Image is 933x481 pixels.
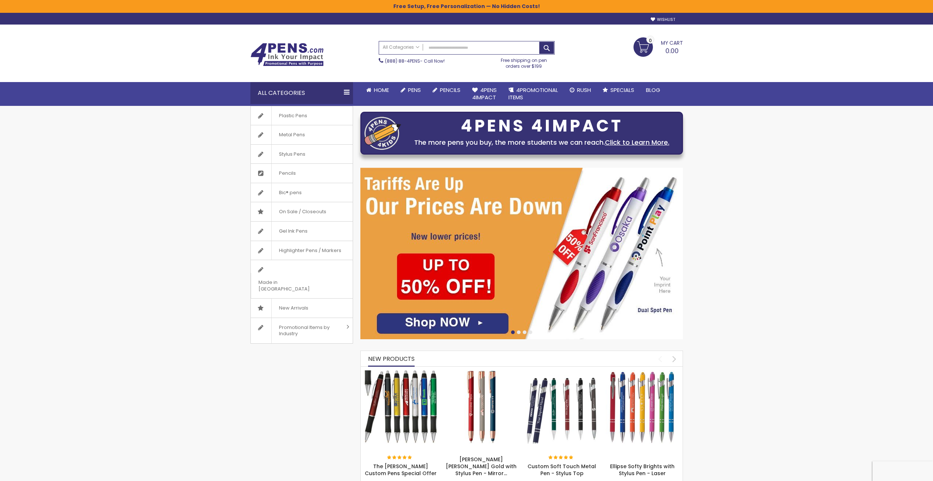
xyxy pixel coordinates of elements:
[271,241,349,260] span: Highlighter Pens / Markers
[528,463,596,477] a: Custom Soft Touch Metal Pen - Stylus Top
[548,455,574,460] div: 100%
[251,241,353,260] a: Highlighter Pens / Markers
[651,17,675,22] a: Wishlist
[364,370,438,376] a: The Barton Custom Pens Special Offer
[525,370,599,444] img: Custom Soft Touch Metal Pen - Stylus Top
[271,106,315,125] span: Plastic Pens
[251,183,353,202] a: Bic® pens
[271,164,303,183] span: Pencils
[668,352,681,365] div: next
[251,125,353,144] a: Metal Pens
[472,86,497,101] span: 4Pens 4impact
[251,260,353,298] a: Made in [GEOGRAPHIC_DATA]
[577,86,591,94] span: Rush
[271,222,315,241] span: Gel Ink Pens
[873,461,933,481] iframe: Google Customer Reviews
[251,106,353,125] a: Plastic Pens
[250,43,324,66] img: 4Pens Custom Pens and Promotional Products
[446,456,517,477] a: [PERSON_NAME] [PERSON_NAME] Gold with Stylus Pen - Mirror…
[271,125,312,144] span: Metal Pens
[610,86,634,94] span: Specials
[250,82,353,104] div: All Categories
[387,455,413,460] div: 100%
[385,58,420,64] a: (888) 88-4PENS
[395,82,427,98] a: Pens
[374,86,389,94] span: Home
[564,82,597,98] a: Rush
[251,273,334,298] span: Made in [GEOGRAPHIC_DATA]
[640,82,666,98] a: Blog
[606,370,679,376] a: Ellipse Softy Brights with Stylus Pen - Laser
[385,58,445,64] span: - Call Now!
[251,202,353,221] a: On Sale / Closeouts
[525,370,599,376] a: Custom Soft Touch Metal Pen - Stylus Top
[445,370,518,444] img: Crosby Softy Rose Gold with Stylus Pen - Mirror Laser
[493,55,555,69] div: Free shipping on pen orders over $199
[405,118,679,134] div: 4PENS 4IMPACT
[508,86,558,101] span: 4PROMOTIONAL ITEMS
[251,145,353,164] a: Stylus Pens
[271,145,313,164] span: Stylus Pens
[379,41,423,53] a: All Categories
[408,86,421,94] span: Pens
[364,370,438,444] img: The Barton Custom Pens Special Offer
[503,82,564,106] a: 4PROMOTIONALITEMS
[405,137,679,148] div: The more pens you buy, the more students we can reach.
[365,463,437,477] a: The [PERSON_NAME] Custom Pens Special Offer
[364,116,401,150] img: four_pen_logo.png
[271,299,316,318] span: New Arrivals
[251,222,353,241] a: Gel Ink Pens
[605,138,669,147] a: Click to Learn More.
[646,86,660,94] span: Blog
[466,82,503,106] a: 4Pens4impact
[251,164,353,183] a: Pencils
[251,299,353,318] a: New Arrivals
[360,168,683,339] img: /cheap-promotional-products.html
[610,463,675,477] a: Ellipse Softy Brights with Stylus Pen - Laser
[633,37,683,56] a: 0.00 0
[360,82,395,98] a: Home
[665,46,679,55] span: 0.00
[427,82,466,98] a: Pencils
[440,86,460,94] span: Pencils
[649,37,652,44] span: 0
[654,352,666,365] div: prev
[368,355,415,363] span: New Products
[606,370,679,444] img: Ellipse Softy Brights with Stylus Pen - Laser
[271,318,344,343] span: Promotional Items by Industry
[271,183,309,202] span: Bic® pens
[597,82,640,98] a: Specials
[383,44,419,50] span: All Categories
[445,370,518,376] a: Crosby Softy Rose Gold with Stylus Pen - Mirror Laser
[251,318,353,343] a: Promotional Items by Industry
[271,202,334,221] span: On Sale / Closeouts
